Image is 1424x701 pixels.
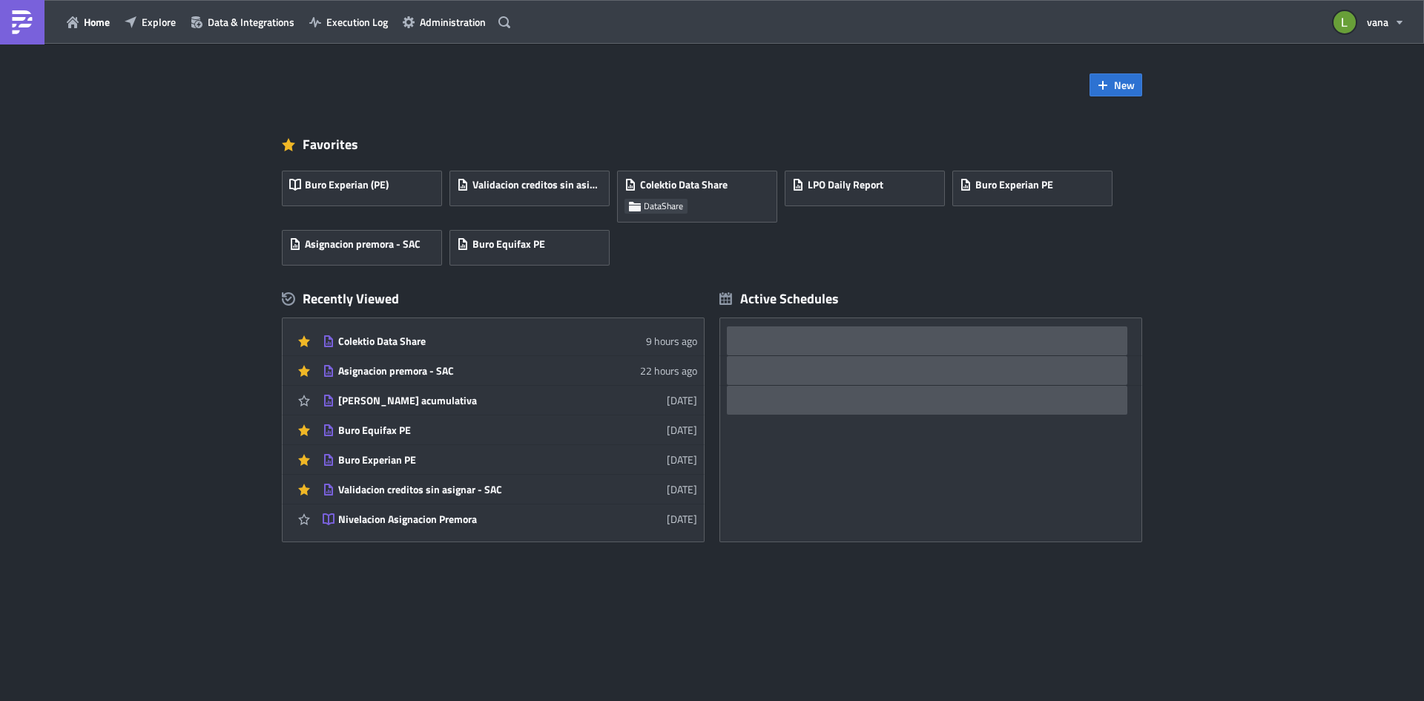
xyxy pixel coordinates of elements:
span: Data & Integrations [208,14,294,30]
a: Buro Experian PE[DATE] [323,445,697,474]
a: Buro Equifax PE [449,223,617,266]
div: Recently Viewed [282,288,705,310]
div: Colektio Data Share [338,335,598,348]
a: Validacion creditos sin asignar - SAC[DATE] [323,475,697,504]
div: Active Schedules [719,290,839,307]
span: vana [1367,14,1388,30]
time: 2025-08-29T13:28:02Z [667,392,697,408]
span: Execution Log [326,14,388,30]
div: Buro Equifax PE [338,424,598,437]
a: Asignacion premora - SAC [282,223,449,266]
span: Asignacion premora - SAC [305,237,421,251]
span: Explore [142,14,176,30]
a: [PERSON_NAME] acumulativa[DATE] [323,386,697,415]
span: New [1114,77,1135,93]
div: Buro Experian PE [338,453,598,467]
a: Buro Experian (PE) [282,163,449,223]
time: 2025-08-18T16:26:28Z [667,422,697,438]
time: 2025-08-04T13:26:23Z [667,481,697,497]
button: Home [59,10,117,33]
span: Colektio Data Share [640,178,728,191]
span: DataShare [644,200,683,212]
div: Validacion creditos sin asignar - SAC [338,483,598,496]
img: PushMetrics [10,10,34,34]
div: Nivelacion Asignacion Premora [338,513,598,526]
a: Validacion creditos sin asignar - SAC [449,163,617,223]
span: Validacion creditos sin asignar - SAC [472,178,601,191]
a: Buro Equifax PE[DATE] [323,415,697,444]
a: Asignacion premora - SAC22 hours ago [323,356,697,385]
button: vana [1325,6,1413,39]
button: Explore [117,10,183,33]
a: Colektio Data Share9 hours ago [323,326,697,355]
span: Home [84,14,110,30]
a: LPO Daily Report [785,163,952,223]
button: Execution Log [302,10,395,33]
button: Data & Integrations [183,10,302,33]
a: Buro Experian PE [952,163,1120,223]
a: Colektio Data ShareDataShare [617,163,785,223]
button: New [1090,73,1142,96]
span: LPO Daily Report [808,178,883,191]
div: [PERSON_NAME] acumulativa [338,394,598,407]
div: Asignacion premora - SAC [338,364,598,378]
button: Administration [395,10,493,33]
time: 2025-09-02T14:24:35Z [646,333,697,349]
a: Nivelacion Asignacion Premora[DATE] [323,504,697,533]
span: Buro Equifax PE [472,237,545,251]
time: 2025-08-04T13:26:16Z [667,511,697,527]
time: 2025-08-18T16:24:42Z [667,452,697,467]
div: Favorites [282,134,1142,156]
time: 2025-09-02T01:05:01Z [640,363,697,378]
span: Administration [420,14,486,30]
img: Avatar [1332,10,1357,35]
span: Buro Experian (PE) [305,178,389,191]
span: Buro Experian PE [975,178,1053,191]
